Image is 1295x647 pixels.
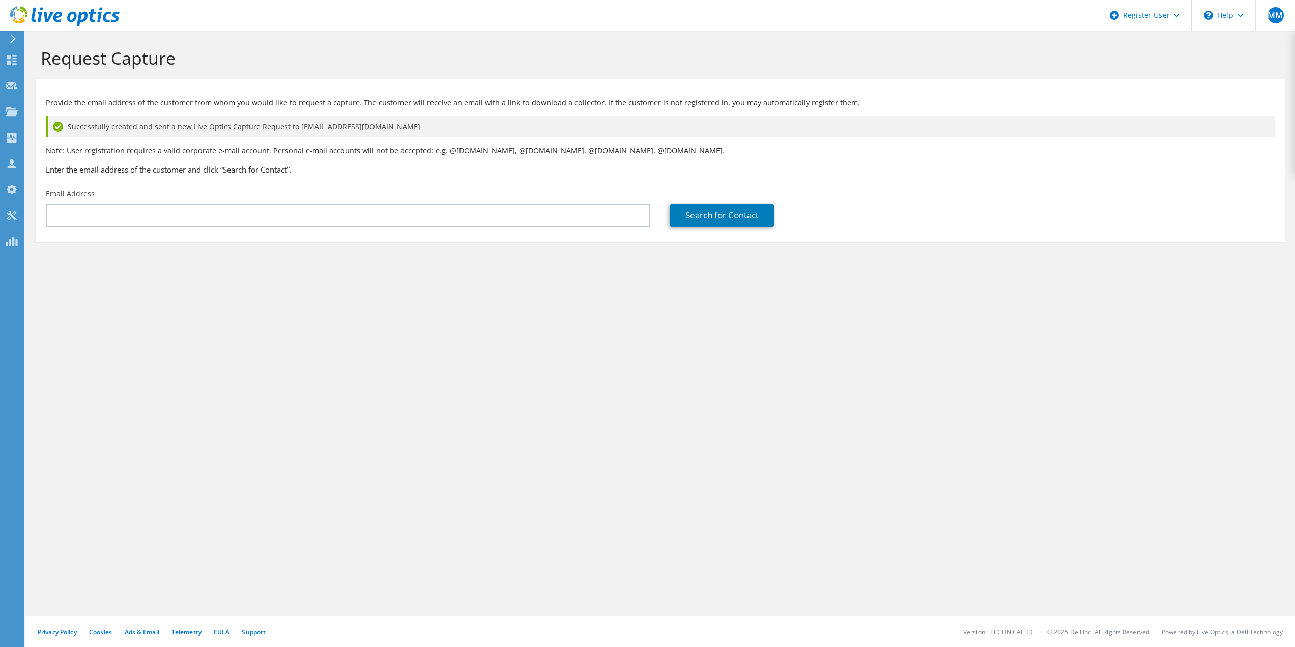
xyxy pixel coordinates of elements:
[89,628,112,636] a: Cookies
[1162,628,1283,636] li: Powered by Live Optics, a Dell Technology
[68,121,420,132] span: Successfully created and sent a new Live Optics Capture Request to [EMAIL_ADDRESS][DOMAIN_NAME]
[963,628,1035,636] li: Version: [TECHNICAL_ID]
[38,628,77,636] a: Privacy Policy
[46,145,1275,156] p: Note: User registration requires a valid corporate e-mail account. Personal e-mail accounts will ...
[1047,628,1149,636] li: © 2025 Dell Inc. All Rights Reserved
[46,164,1275,175] h3: Enter the email address of the customer and click “Search for Contact”.
[46,97,1275,108] p: Provide the email address of the customer from whom you would like to request a capture. The cust...
[41,47,1275,69] h1: Request Capture
[1204,11,1213,20] svg: \n
[242,628,266,636] a: Support
[214,628,229,636] a: EULA
[1268,7,1284,23] span: MM
[171,628,202,636] a: Telemetry
[46,189,95,199] label: Email Address
[125,628,159,636] a: Ads & Email
[670,204,774,227] a: Search for Contact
